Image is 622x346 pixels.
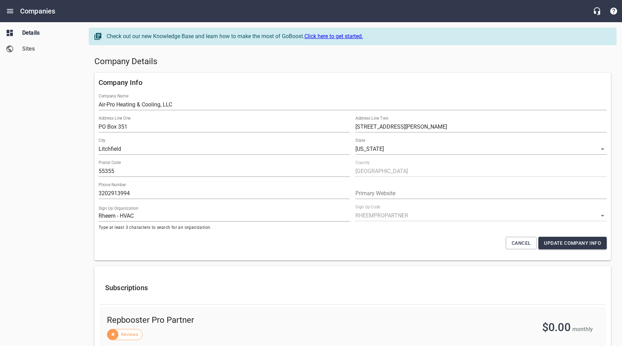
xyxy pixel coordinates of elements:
span: Reviews [117,331,142,338]
input: Start typing to search organizations [99,210,350,222]
label: State [355,138,365,142]
h5: Company Details [94,56,611,67]
label: Phone Number [99,183,126,187]
label: Company Name [99,94,128,98]
button: Support Portal [605,3,622,19]
span: Sites [22,45,75,53]
button: Live Chat [589,3,605,19]
span: Type at least 3 characters to search for an organization. [99,224,350,231]
button: Update Company Info [538,237,607,250]
span: Update Company Info [544,239,601,248]
div: Reviews [107,329,143,340]
label: Country [355,161,370,165]
label: Address Line Two [355,116,388,120]
label: City [99,138,106,142]
span: monthly [572,326,593,332]
span: Repbooster Pro Partner [107,315,363,326]
button: Open drawer [2,3,18,19]
span: $0.00 [542,321,571,334]
div: Check out our new Knowledge Base and learn how to make the most of GoBoost. [107,32,609,41]
label: Postal Code [99,161,121,165]
h6: Company Info [99,77,607,88]
h6: Companies [20,6,55,17]
a: Click here to get started. [304,33,363,40]
h6: Subscriptions [105,282,600,293]
label: Sign Up Code [355,205,380,209]
button: Cancel [506,237,537,250]
span: Cancel [512,239,531,248]
span: Details [22,29,75,37]
label: Address Line One [99,116,131,120]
